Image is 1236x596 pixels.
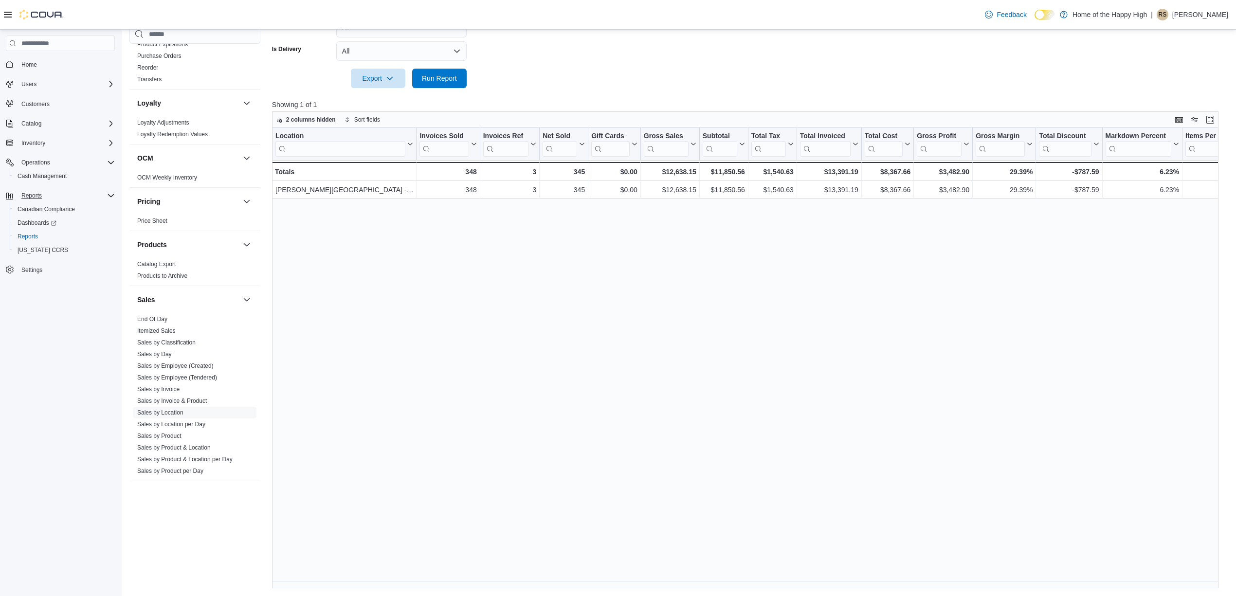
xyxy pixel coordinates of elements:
[917,132,969,157] button: Gross Profit
[275,184,413,196] div: [PERSON_NAME][GEOGRAPHIC_DATA] - Fire & Flower
[137,339,196,346] a: Sales by Classification
[14,244,72,256] a: [US_STATE] CCRS
[137,327,176,335] span: Itemized Sales
[14,217,115,229] span: Dashboards
[981,5,1030,24] a: Feedback
[543,184,585,196] div: 345
[21,120,41,127] span: Catalog
[1039,166,1099,178] div: -$787.59
[2,189,119,202] button: Reports
[137,272,187,280] span: Products to Archive
[272,45,301,53] label: Is Delivery
[18,98,115,110] span: Customers
[976,184,1033,196] div: 29.39%
[917,166,969,178] div: $3,482.90
[351,69,405,88] button: Export
[1204,114,1216,126] button: Enter fullscreen
[241,239,253,251] button: Products
[14,170,71,182] a: Cash Management
[18,118,115,129] span: Catalog
[917,132,962,157] div: Gross Profit
[18,264,115,276] span: Settings
[483,132,536,157] button: Invoices Ref
[18,157,115,168] span: Operations
[591,132,630,157] div: Gift Card Sales
[6,53,115,302] nav: Complex example
[1105,132,1171,141] div: Markdown Percent
[644,132,689,141] div: Gross Sales
[483,132,528,157] div: Invoices Ref
[1039,132,1099,157] button: Total Discount
[275,132,405,157] div: Location
[137,362,214,370] span: Sales by Employee (Created)
[137,467,203,475] span: Sales by Product per Day
[137,374,217,381] span: Sales by Employee (Tendered)
[1072,9,1147,20] p: Home of the Happy High
[341,114,384,126] button: Sort fields
[1105,166,1179,178] div: 6.23%
[412,69,467,88] button: Run Report
[137,456,233,463] a: Sales by Product & Location per Day
[137,261,176,268] a: Catalog Export
[137,468,203,474] a: Sales by Product per Day
[543,132,577,157] div: Net Sold
[1173,114,1185,126] button: Keyboard shortcuts
[129,117,260,144] div: Loyalty
[137,98,161,108] h3: Loyalty
[976,132,1025,157] div: Gross Margin
[18,172,67,180] span: Cash Management
[865,132,910,157] button: Total Cost
[419,132,476,157] button: Invoices Sold
[543,132,577,141] div: Net Sold
[137,362,214,369] a: Sales by Employee (Created)
[275,132,405,141] div: Location
[18,264,46,276] a: Settings
[137,444,211,451] a: Sales by Product & Location
[137,409,183,416] a: Sales by Location
[18,246,68,254] span: [US_STATE] CCRS
[1035,10,1055,20] input: Dark Mode
[18,219,56,227] span: Dashboards
[14,244,115,256] span: Washington CCRS
[137,397,207,405] span: Sales by Invoice & Product
[2,117,119,130] button: Catalog
[137,444,211,452] span: Sales by Product & Location
[483,166,536,178] div: 3
[18,58,115,70] span: Home
[419,132,469,141] div: Invoices Sold
[800,132,858,157] button: Total Invoiced
[2,97,119,111] button: Customers
[644,184,696,196] div: $12,638.15
[137,98,239,108] button: Loyalty
[591,166,637,178] div: $0.00
[137,421,205,428] a: Sales by Location per Day
[10,169,119,183] button: Cash Management
[286,116,336,124] span: 2 columns hidden
[751,132,786,157] div: Total Tax
[10,230,119,243] button: Reports
[18,137,115,149] span: Inventory
[419,184,476,196] div: 348
[703,184,745,196] div: $11,850.56
[18,190,115,201] span: Reports
[137,217,167,225] span: Price Sheet
[543,132,585,157] button: Net Sold
[18,78,115,90] span: Users
[137,75,162,83] span: Transfers
[483,184,536,196] div: 3
[14,170,115,182] span: Cash Management
[137,64,158,71] a: Reorder
[483,132,528,141] div: Invoices Ref
[21,192,42,199] span: Reports
[137,131,208,138] a: Loyalty Redemption Values
[1105,184,1179,196] div: 6.23%
[137,240,167,250] h3: Products
[354,116,380,124] span: Sort fields
[241,196,253,207] button: Pricing
[1189,114,1200,126] button: Display options
[357,69,400,88] span: Export
[21,159,50,166] span: Operations
[137,339,196,346] span: Sales by Classification
[275,132,413,157] button: Location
